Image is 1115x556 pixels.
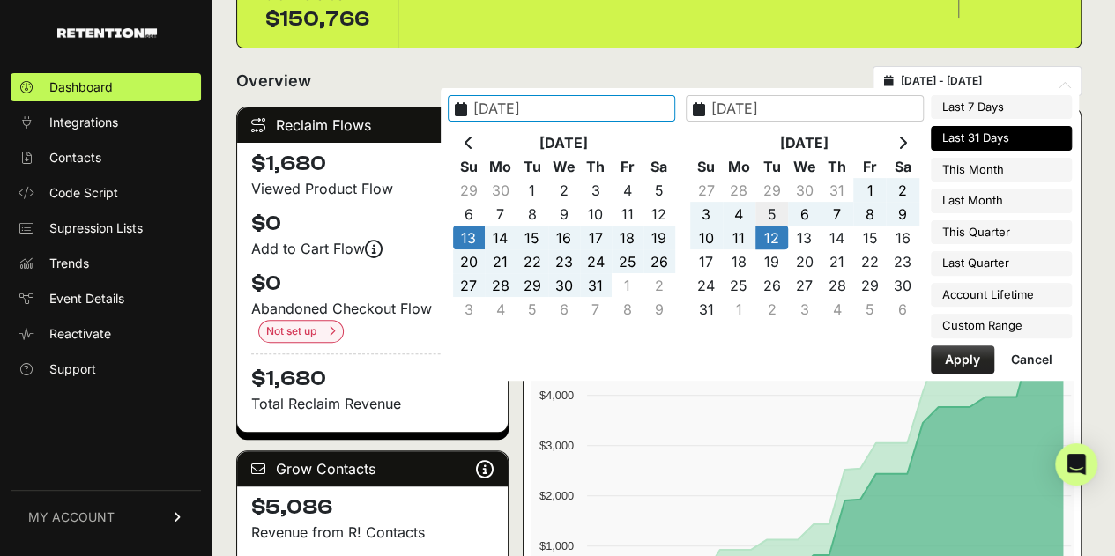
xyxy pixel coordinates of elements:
[788,273,821,297] td: 27
[485,154,517,178] th: Mo
[251,522,494,543] p: Revenue from R! Contacts
[49,114,118,131] span: Integrations
[853,297,886,321] td: 5
[755,249,788,273] td: 19
[755,178,788,202] td: 29
[49,255,89,272] span: Trends
[11,355,201,383] a: Support
[690,154,723,178] th: Su
[11,285,201,313] a: Event Details
[57,28,157,38] img: Retention.com
[11,214,201,242] a: Supression Lists
[49,78,113,96] span: Dashboard
[788,226,821,249] td: 13
[251,270,494,298] h4: $0
[485,202,517,226] td: 7
[485,178,517,202] td: 30
[690,249,723,273] td: 17
[453,178,485,202] td: 29
[251,238,494,259] div: Add to Cart Flow
[886,273,918,297] td: 30
[517,178,548,202] td: 1
[886,202,918,226] td: 9
[643,226,675,249] td: 19
[821,178,853,202] td: 31
[517,202,548,226] td: 8
[11,108,201,137] a: Integrations
[539,389,574,402] text: $4,000
[612,154,643,178] th: Fr
[821,297,853,321] td: 4
[236,69,311,93] h2: Overview
[612,273,643,297] td: 1
[548,202,580,226] td: 9
[821,273,853,297] td: 28
[539,439,574,452] text: $3,000
[886,154,918,178] th: Sa
[580,273,612,297] td: 31
[886,297,918,321] td: 6
[931,95,1072,120] li: Last 7 Days
[723,226,755,249] td: 11
[580,226,612,249] td: 17
[1055,443,1097,486] div: Open Intercom Messenger
[723,178,755,202] td: 28
[886,249,918,273] td: 23
[886,226,918,249] td: 16
[755,273,788,297] td: 26
[931,345,994,374] button: Apply
[853,226,886,249] td: 15
[49,325,111,343] span: Reactivate
[755,226,788,249] td: 12
[517,226,548,249] td: 15
[251,210,494,238] h4: $0
[723,154,755,178] th: Mo
[643,178,675,202] td: 5
[690,273,723,297] td: 24
[821,226,853,249] td: 14
[49,184,118,202] span: Code Script
[723,297,755,321] td: 1
[11,490,201,544] a: MY ACCOUNT
[251,493,494,522] h4: $5,086
[723,130,887,154] th: [DATE]
[11,179,201,207] a: Code Script
[11,144,201,172] a: Contacts
[755,202,788,226] td: 5
[539,489,574,502] text: $2,000
[821,202,853,226] td: 7
[931,251,1072,276] li: Last Quarter
[853,154,886,178] th: Fr
[723,273,755,297] td: 25
[453,202,485,226] td: 6
[612,178,643,202] td: 4
[580,297,612,321] td: 7
[28,508,115,526] span: MY ACCOUNT
[251,353,494,393] h4: $1,680
[723,202,755,226] td: 4
[853,249,886,273] td: 22
[853,202,886,226] td: 8
[517,273,548,297] td: 29
[755,154,788,178] th: Tu
[453,273,485,297] td: 27
[11,320,201,348] a: Reactivate
[580,202,612,226] td: 10
[11,73,201,101] a: Dashboard
[580,249,612,273] td: 24
[11,249,201,278] a: Trends
[931,314,1072,338] li: Custom Range
[931,126,1072,151] li: Last 31 Days
[853,273,886,297] td: 29
[49,290,124,308] span: Event Details
[548,154,580,178] th: We
[517,249,548,273] td: 22
[690,202,723,226] td: 3
[485,297,517,321] td: 4
[539,539,574,552] text: $1,000
[723,249,755,273] td: 18
[548,273,580,297] td: 30
[580,178,612,202] td: 3
[643,202,675,226] td: 12
[690,178,723,202] td: 27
